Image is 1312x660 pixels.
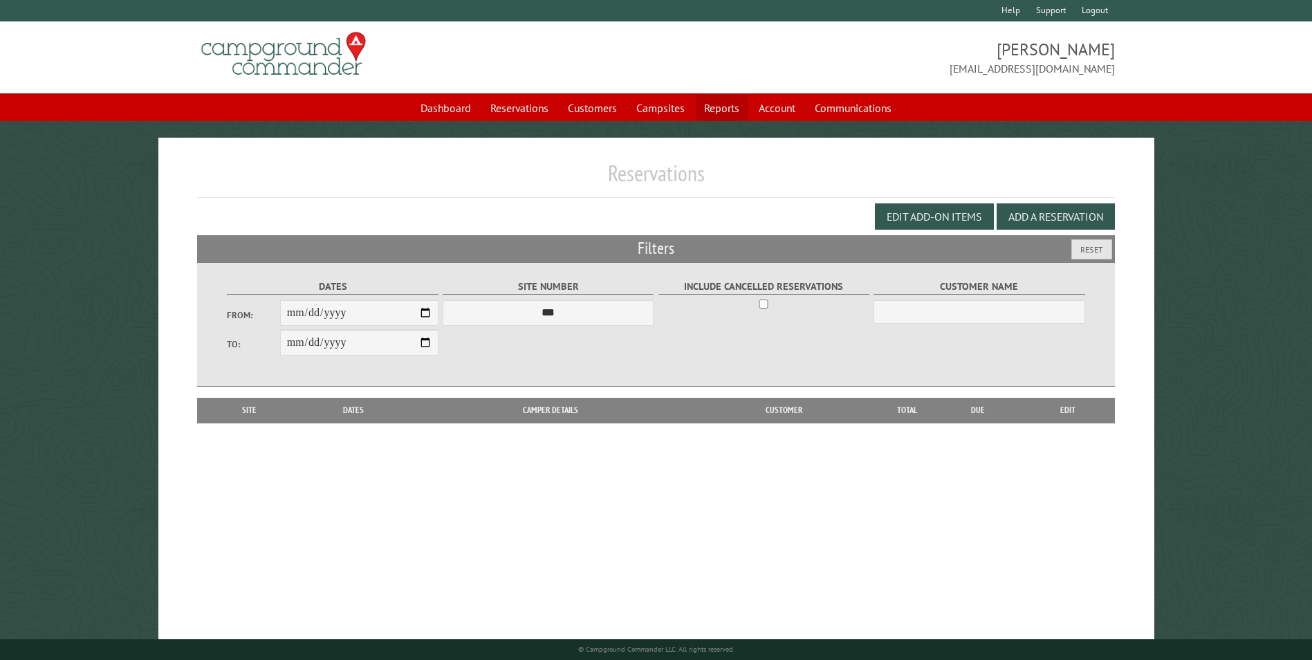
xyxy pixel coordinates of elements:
[295,398,413,423] th: Dates
[204,398,294,423] th: Site
[560,95,625,121] a: Customers
[875,203,994,230] button: Edit Add-on Items
[227,309,279,322] label: From:
[934,398,1022,423] th: Due
[750,95,804,121] a: Account
[874,279,1084,295] label: Customer Name
[197,160,1114,198] h1: Reservations
[197,235,1114,262] h2: Filters
[197,27,370,81] img: Campground Commander
[688,398,879,423] th: Customer
[656,38,1115,77] span: [PERSON_NAME] [EMAIL_ADDRESS][DOMAIN_NAME]
[413,398,688,423] th: Camper Details
[482,95,557,121] a: Reservations
[1071,239,1112,259] button: Reset
[227,338,279,351] label: To:
[658,279,869,295] label: Include Cancelled Reservations
[1022,398,1115,423] th: Edit
[879,398,934,423] th: Total
[628,95,693,121] a: Campsites
[412,95,479,121] a: Dashboard
[696,95,748,121] a: Reports
[578,645,734,654] small: © Campground Commander LLC. All rights reserved.
[443,279,654,295] label: Site Number
[997,203,1115,230] button: Add a Reservation
[806,95,900,121] a: Communications
[227,279,438,295] label: Dates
